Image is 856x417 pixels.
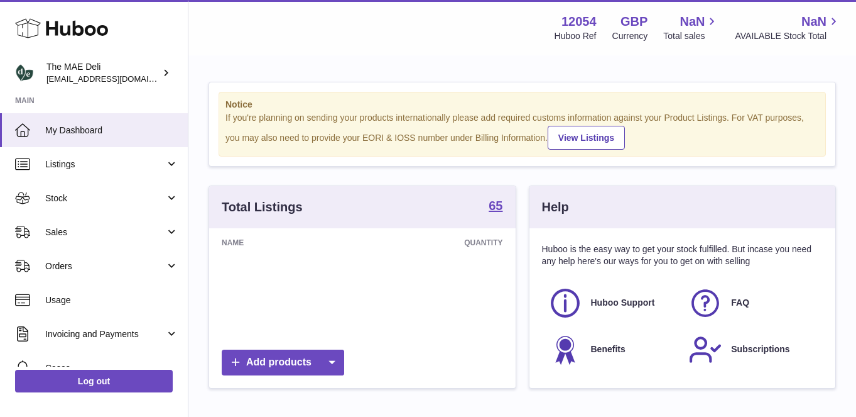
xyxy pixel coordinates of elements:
[15,64,34,82] img: logistics@deliciouslyella.com
[555,30,597,42] div: Huboo Ref
[591,297,655,309] span: Huboo Support
[801,13,826,30] span: NaN
[225,112,819,150] div: If you're planning on sending your products internationally please add required customs informati...
[222,199,303,216] h3: Total Listings
[548,333,676,367] a: Benefits
[548,126,625,150] a: View Listings
[688,286,816,320] a: FAQ
[542,243,823,267] p: Huboo is the easy way to get your stock fulfilled. But incase you need any help here's our ways f...
[225,99,819,111] strong: Notice
[542,199,569,216] h3: Help
[663,13,719,42] a: NaN Total sales
[688,333,816,367] a: Subscriptions
[45,260,165,272] span: Orders
[46,61,160,85] div: The MAE Deli
[731,343,789,355] span: Subscriptions
[735,13,841,42] a: NaN AVAILABLE Stock Total
[45,328,165,340] span: Invoicing and Payments
[45,192,165,204] span: Stock
[45,226,165,238] span: Sales
[612,30,648,42] div: Currency
[735,30,841,42] span: AVAILABLE Stock Total
[45,294,178,306] span: Usage
[45,125,178,136] span: My Dashboard
[46,74,185,84] span: [EMAIL_ADDRESS][DOMAIN_NAME]
[731,297,749,309] span: FAQ
[489,199,502,212] strong: 65
[548,286,676,320] a: Huboo Support
[15,370,173,392] a: Log out
[489,199,502,214] a: 65
[45,362,178,374] span: Cases
[663,30,719,42] span: Total sales
[561,13,597,30] strong: 12054
[340,228,516,257] th: Quantity
[680,13,705,30] span: NaN
[620,13,647,30] strong: GBP
[209,228,340,257] th: Name
[591,343,626,355] span: Benefits
[222,350,344,375] a: Add products
[45,158,165,170] span: Listings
